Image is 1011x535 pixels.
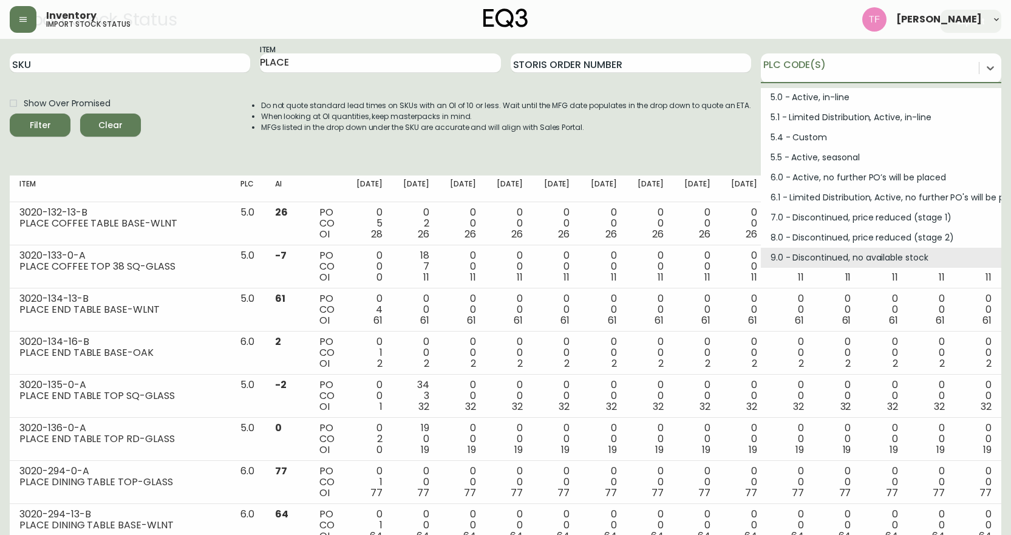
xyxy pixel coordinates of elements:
[319,270,330,284] span: OI
[275,291,285,305] span: 61
[319,400,330,414] span: OI
[655,443,664,457] span: 19
[319,293,336,326] div: PO CO
[745,486,757,500] span: 77
[371,227,383,241] span: 28
[355,466,383,499] div: 0 1
[542,293,570,326] div: 0 0
[319,486,330,500] span: OI
[19,304,221,315] div: PLACE END TABLE BASE-WLNT
[80,114,141,137] button: Clear
[761,128,1001,148] div: 5.4 - Custom
[231,461,265,504] td: 6.0
[589,380,616,412] div: 0 0
[402,336,429,369] div: 0 0
[514,443,523,457] span: 19
[870,293,897,326] div: 0 0
[483,9,528,28] img: logo
[964,380,992,412] div: 0 0
[761,87,1001,107] div: 5.0 - Active, in-line
[19,423,221,434] div: 3020-136-0-A
[19,218,221,229] div: PLACE COFFEE TABLE BASE-WLNT
[611,270,617,284] span: 11
[376,443,383,457] span: 0
[231,202,265,245] td: 5.0
[917,293,945,326] div: 0 0
[319,336,336,369] div: PO CO
[231,418,265,461] td: 5.0
[511,227,523,241] span: 26
[355,336,383,369] div: 0 1
[870,466,897,499] div: 0 0
[558,227,570,241] span: 26
[319,207,336,240] div: PO CO
[495,423,523,455] div: 0 0
[449,250,476,283] div: 0 0
[355,423,383,455] div: 0 2
[730,293,757,326] div: 0 0
[90,118,131,133] span: Clear
[517,270,523,284] span: 11
[465,400,476,414] span: 32
[579,175,626,202] th: [DATE]
[449,423,476,455] div: 0 0
[319,380,336,412] div: PO CO
[563,270,570,284] span: 11
[777,293,804,326] div: 0 0
[979,486,992,500] span: 77
[761,148,1001,168] div: 5.5 - Active, seasonal
[761,188,1001,208] div: 6.1 - Limited Distribution, Active, no further PO's will be placed
[19,520,221,531] div: PLACE DINING TABLE BASE-WLNT
[261,111,752,122] li: When looking at OI quantities, keep masterpacks in mind.
[19,390,221,401] div: PLACE END TABLE TOP SQ-GLASS
[589,250,616,283] div: 0 0
[862,7,887,32] img: 509424b058aae2bad57fee408324c33f
[495,380,523,412] div: 0 0
[46,11,97,21] span: Inventory
[261,122,752,133] li: MFGs listed in the drop down under the SKU are accurate and will align with Sales Portal.
[823,380,851,412] div: 0 0
[887,400,898,414] span: 32
[606,400,617,414] span: 32
[840,400,851,414] span: 32
[19,347,221,358] div: PLACE END TABLE BASE-OAK
[439,175,486,202] th: [DATE]
[19,509,221,520] div: 3020-294-13-B
[936,443,945,457] span: 19
[495,293,523,326] div: 0 0
[636,250,664,283] div: 0 0
[319,423,336,455] div: PO CO
[275,421,282,435] span: 0
[542,466,570,499] div: 0 0
[704,270,710,284] span: 11
[402,250,429,283] div: 18 7
[870,336,897,369] div: 0 0
[842,313,851,327] span: 61
[275,248,287,262] span: -7
[730,466,757,499] div: 0 0
[752,356,757,370] span: 2
[917,336,945,369] div: 0 0
[658,270,664,284] span: 11
[486,175,533,202] th: [DATE]
[823,336,851,369] div: 0 0
[701,313,710,327] span: 61
[636,336,664,369] div: 0 0
[683,293,710,326] div: 0 0
[748,313,757,327] span: 61
[589,423,616,455] div: 0 0
[777,423,804,455] div: 0 0
[777,466,804,499] div: 0 0
[611,356,617,370] span: 2
[886,486,898,500] span: 77
[542,423,570,455] div: 0 0
[673,175,720,202] th: [DATE]
[658,356,664,370] span: 2
[10,114,70,137] button: Filter
[893,356,898,370] span: 2
[982,313,992,327] span: 61
[683,250,710,283] div: 0 0
[843,443,851,457] span: 19
[517,356,523,370] span: 2
[10,175,231,202] th: Item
